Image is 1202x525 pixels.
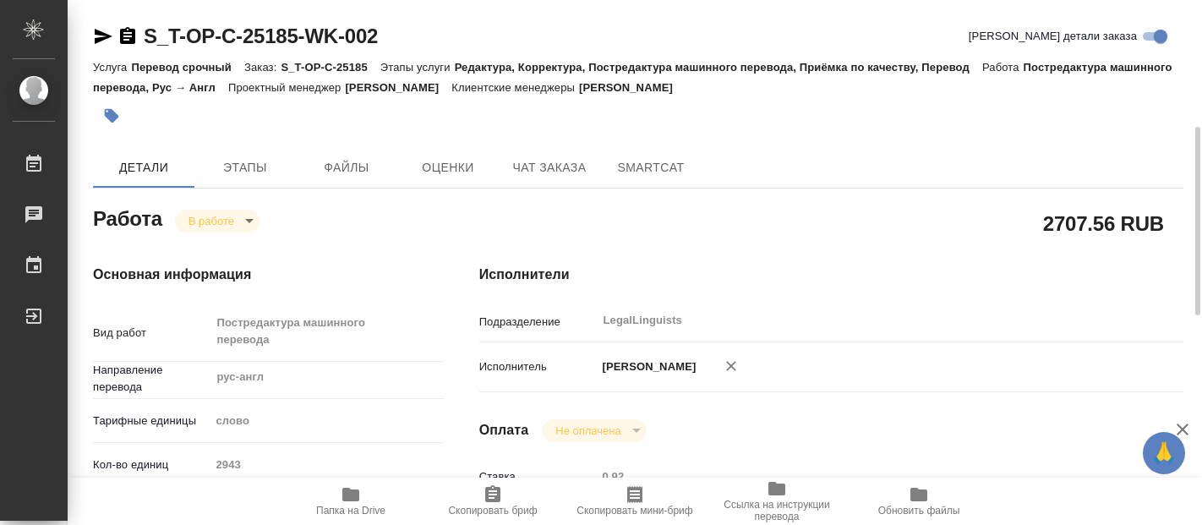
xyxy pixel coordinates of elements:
[93,457,210,473] p: Кол-во единиц
[509,157,590,178] span: Чат заказа
[103,157,184,178] span: Детали
[228,81,345,94] p: Проектный менеджер
[479,420,529,440] h4: Оплата
[280,478,422,525] button: Папка на Drive
[550,424,626,438] button: Не оплачена
[93,202,162,232] h2: Работа
[422,478,564,525] button: Скопировать бриф
[244,61,281,74] p: Заказ:
[713,347,750,385] button: Удалить исполнителя
[316,505,385,517] span: Папка на Drive
[345,81,451,94] p: [PERSON_NAME]
[131,61,244,74] p: Перевод срочный
[210,407,444,435] div: слово
[706,478,848,525] button: Ссылка на инструкции перевода
[716,499,838,522] span: Ссылка на инструкции перевода
[479,358,597,375] p: Исполнитель
[597,464,1125,489] input: Пустое поле
[1143,432,1185,474] button: 🙏
[380,61,455,74] p: Этапы услуги
[93,265,412,285] h4: Основная информация
[93,362,210,396] p: Направление перевода
[564,478,706,525] button: Скопировать мини-бриф
[479,468,597,485] p: Ставка
[93,413,210,429] p: Тарифные единицы
[407,157,489,178] span: Оценки
[93,97,130,134] button: Добавить тэг
[610,157,691,178] span: SmartCat
[93,61,131,74] p: Услуга
[281,61,380,74] p: S_T-OP-C-25185
[479,265,1183,285] h4: Исполнители
[878,505,960,517] span: Обновить файлы
[542,419,646,442] div: В работе
[451,81,579,94] p: Клиентские менеджеры
[576,505,692,517] span: Скопировать мини-бриф
[848,478,990,525] button: Обновить файлы
[1150,435,1178,471] span: 🙏
[982,61,1024,74] p: Работа
[455,61,982,74] p: Редактура, Корректура, Постредактура машинного перевода, Приёмка по качеству, Перевод
[183,214,239,228] button: В работе
[117,26,138,46] button: Скопировать ссылку
[205,157,286,178] span: Этапы
[175,210,260,232] div: В работе
[306,157,387,178] span: Файлы
[93,325,210,342] p: Вид работ
[479,314,597,331] p: Подразделение
[210,452,444,477] input: Пустое поле
[1043,209,1164,238] h2: 2707.56 RUB
[969,28,1137,45] span: [PERSON_NAME] детали заказа
[597,358,697,375] p: [PERSON_NAME]
[448,505,537,517] span: Скопировать бриф
[93,26,113,46] button: Скопировать ссылку для ЯМессенджера
[579,81,686,94] p: [PERSON_NAME]
[144,25,378,47] a: S_T-OP-C-25185-WK-002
